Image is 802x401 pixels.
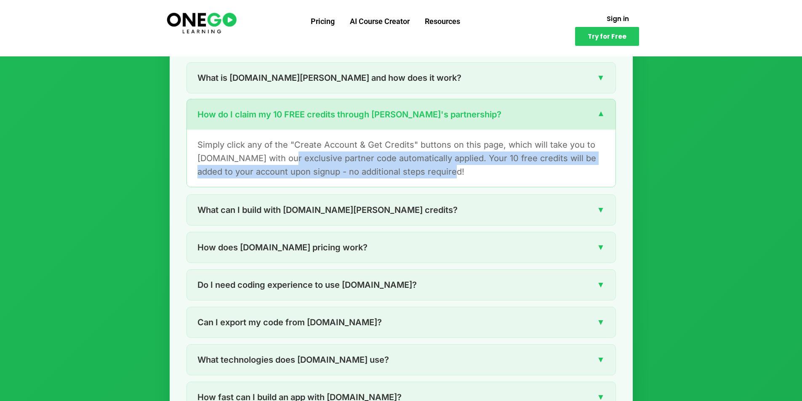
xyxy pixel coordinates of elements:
span: ▼ [597,71,605,84]
span: How does [DOMAIN_NAME] pricing work? [197,241,368,254]
span: Try for Free [588,33,626,40]
span: How do I claim my 10 FREE credits through [PERSON_NAME]'s partnership? [197,108,501,121]
span: What can I build with [DOMAIN_NAME][PERSON_NAME] credits? [197,203,458,217]
a: Sign in [597,11,639,27]
span: Sign in [607,16,629,22]
span: ▼ [597,278,605,291]
span: ▼ [597,316,605,329]
span: ▼ [597,241,605,254]
a: Try for Free [575,27,639,46]
a: Resources [417,11,468,32]
a: AI Course Creator [342,11,417,32]
span: ▼ [597,108,605,121]
a: Pricing [303,11,342,32]
span: Do I need coding experience to use [DOMAIN_NAME]? [197,278,417,292]
span: ▼ [597,353,605,366]
span: What technologies does [DOMAIN_NAME] use? [197,353,389,366]
span: ▼ [597,203,605,216]
p: Simply click any of the "Create Account & Get Credits" buttons on this page, which will take you ... [197,138,605,178]
span: Can I export my code from [DOMAIN_NAME]? [197,316,382,329]
span: What is [DOMAIN_NAME][PERSON_NAME] and how does it work? [197,71,461,85]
